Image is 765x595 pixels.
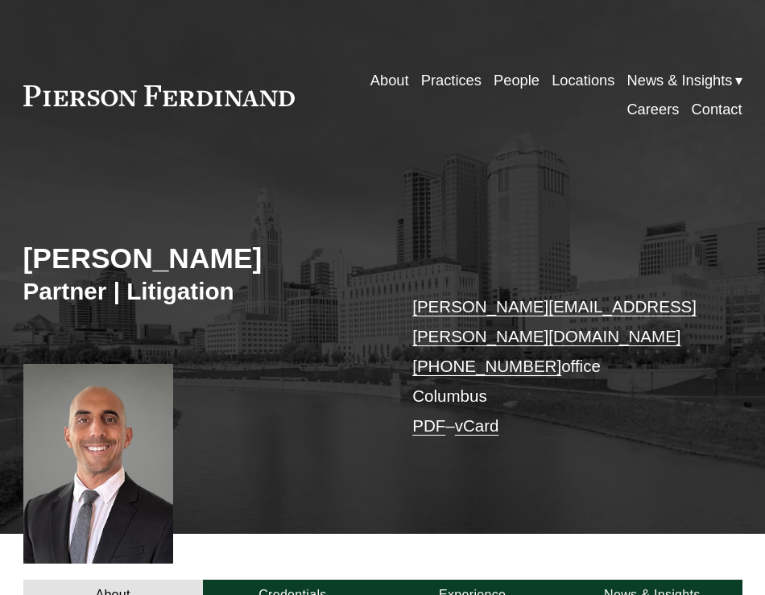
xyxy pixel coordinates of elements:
[23,277,382,307] h3: Partner | Litigation
[412,357,561,375] a: [PHONE_NUMBER]
[412,297,697,345] a: [PERSON_NAME][EMAIL_ADDRESS][PERSON_NAME][DOMAIN_NAME]
[627,68,733,94] span: News & Insights
[494,66,540,96] a: People
[412,291,712,440] p: office Columbus –
[627,66,742,96] a: folder dropdown
[412,416,445,435] a: PDF
[23,242,382,276] h2: [PERSON_NAME]
[626,96,679,126] a: Careers
[370,66,409,96] a: About
[421,66,482,96] a: Practices
[455,416,499,435] a: vCard
[552,66,614,96] a: Locations
[692,96,742,126] a: Contact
